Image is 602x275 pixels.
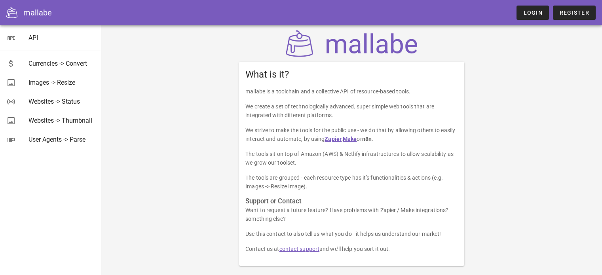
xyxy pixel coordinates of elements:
a: Make [343,136,357,142]
p: Use this contact to also tell us what you do - it helps us understand our market! [245,229,458,238]
a: Register [553,6,596,20]
span: Login [523,9,542,16]
p: mallabe is a toolchain and a collective API of resource-based tools. [245,87,458,96]
div: mallabe [23,7,52,19]
p: Want to request a future feature? Have problems with Zapier / Make integrations? something else? [245,206,458,223]
div: Currencies -> Convert [28,60,95,67]
div: User Agents -> Parse [28,136,95,143]
p: We create a set of technologically advanced, super simple web tools that are integrated with diff... [245,102,458,119]
p: We strive to make the tools for the public use - we do that by allowing others to easily interact... [245,126,458,143]
iframe: Tidio Chat [561,224,598,261]
a: Login [517,6,549,20]
h3: Support or Contact [245,197,458,206]
div: Websites -> Status [28,98,95,105]
a: contact support [279,246,320,252]
div: Websites -> Thumbnail [28,117,95,124]
div: What is it? [239,62,464,87]
span: Register [559,9,589,16]
img: mallabe Logo [284,30,420,57]
p: The tools are grouped - each resource type has it’s functionalities & actions (e.g. Images -> Res... [245,173,458,191]
strong: n8n [362,136,372,142]
div: Images -> Resize [28,79,95,86]
div: API [28,34,95,42]
p: Contact us at and we’ll help you sort it out. [245,245,458,253]
p: The tools sit on top of Amazon (AWS) & Netlify infrastructures to allow scalability as we grow ou... [245,150,458,167]
a: Zapier [325,136,342,142]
